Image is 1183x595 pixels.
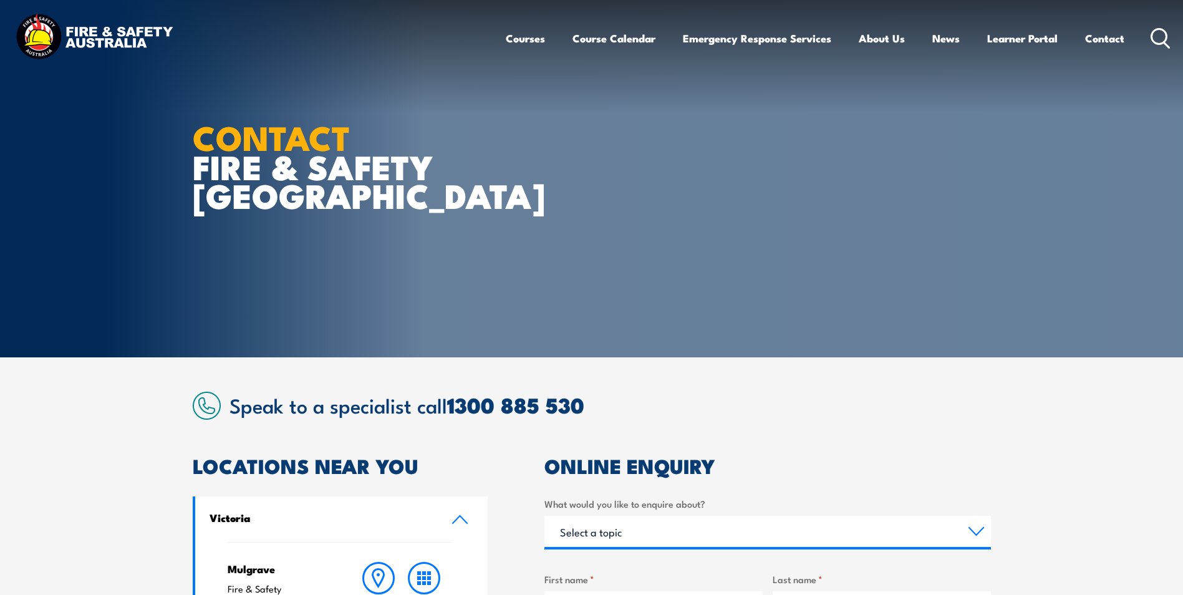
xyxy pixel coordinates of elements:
[859,22,905,55] a: About Us
[683,22,831,55] a: Emergency Response Services
[506,22,545,55] a: Courses
[193,110,350,162] strong: CONTACT
[987,22,1058,55] a: Learner Portal
[544,457,991,474] h2: ONLINE ENQUIRY
[210,511,433,525] h4: Victoria
[228,562,332,576] h4: Mulgrave
[572,22,655,55] a: Course Calendar
[544,572,763,586] label: First name
[193,122,501,210] h1: FIRE & SAFETY [GEOGRAPHIC_DATA]
[1085,22,1124,55] a: Contact
[544,496,991,511] label: What would you like to enquire about?
[195,496,488,542] a: Victoria
[193,457,488,474] h2: LOCATIONS NEAR YOU
[447,388,584,421] a: 1300 885 530
[932,22,960,55] a: News
[773,572,991,586] label: Last name
[229,394,991,416] h2: Speak to a specialist call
